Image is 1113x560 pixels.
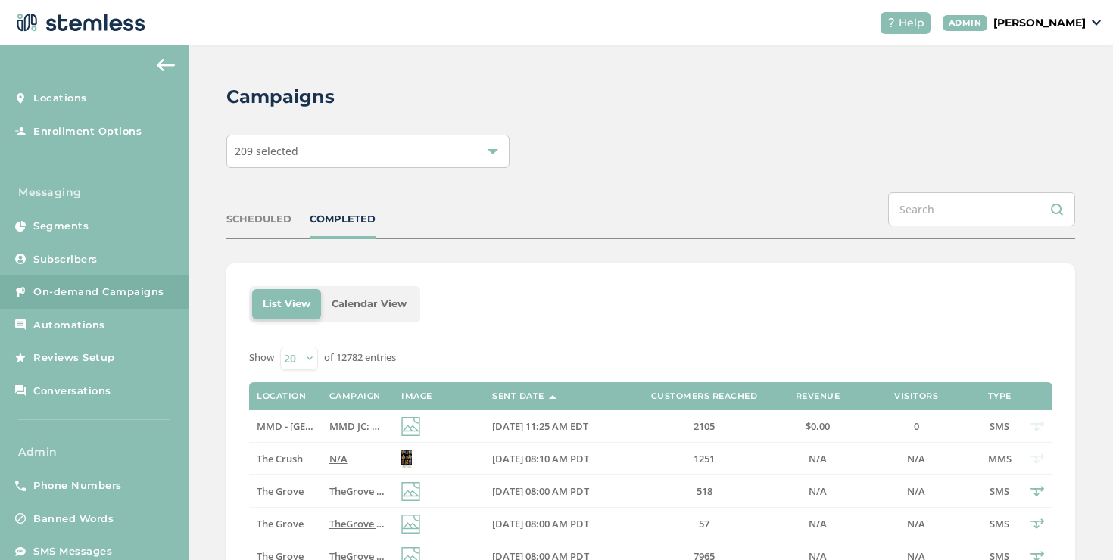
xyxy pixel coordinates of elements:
[33,544,112,559] span: SMS Messages
[33,124,142,139] span: Enrollment Options
[33,285,164,300] span: On-demand Campaigns
[157,59,175,71] img: icon-arrow-back-accent-c549486e.svg
[12,8,145,38] img: logo-dark-0685b13c.svg
[235,144,298,158] span: 209 selected
[33,478,122,493] span: Phone Numbers
[888,192,1075,226] input: Search
[1092,20,1101,26] img: icon_down-arrow-small-66adaf34.svg
[33,384,111,399] span: Conversations
[993,15,1086,31] p: [PERSON_NAME]
[226,212,291,227] div: SCHEDULED
[310,212,376,227] div: COMPLETED
[33,318,105,333] span: Automations
[33,350,115,366] span: Reviews Setup
[33,91,87,106] span: Locations
[33,512,114,527] span: Banned Words
[1037,487,1113,560] iframe: Chat Widget
[33,219,89,234] span: Segments
[887,18,896,27] img: icon-help-white-03924b79.svg
[33,252,98,267] span: Subscribers
[943,15,988,31] div: ADMIN
[226,83,335,110] h2: Campaigns
[899,15,924,31] span: Help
